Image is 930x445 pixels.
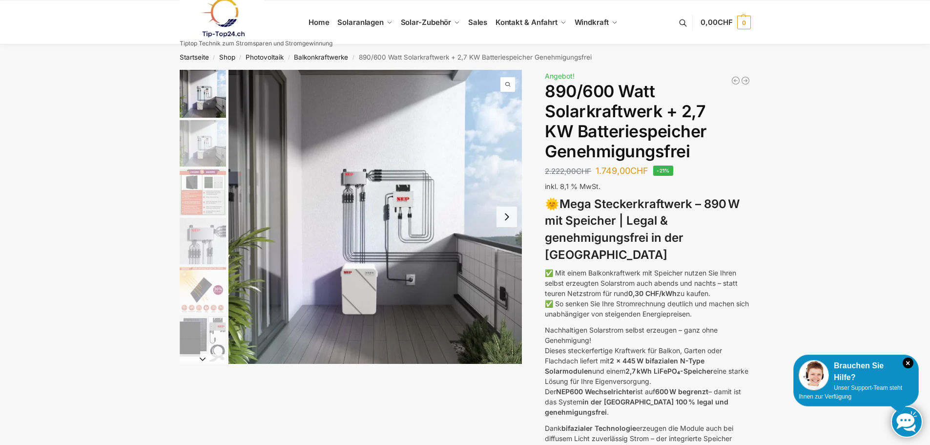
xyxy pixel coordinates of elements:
[235,54,246,62] span: /
[545,167,591,176] bdi: 2.222,00
[545,357,704,375] strong: 2 x 445 W bifazialen N-Type Solarmodulen
[545,72,575,80] span: Angebot!
[177,70,226,119] li: 1 / 12
[180,316,226,362] img: Balkonkraftwerk 860
[180,218,226,264] img: BDS1000
[570,0,621,44] a: Windkraft
[177,216,226,265] li: 4 / 12
[545,196,750,264] h3: 🌞
[228,70,522,364] img: Balkonkraftwerk mit 2,7kw Speicher
[180,120,226,167] img: Balkonkraftwerk mit 2,7kw Speicher
[284,54,294,62] span: /
[545,398,728,416] strong: in der [GEOGRAPHIC_DATA] 100 % legal und genehmigungsfrei
[177,314,226,363] li: 6 / 12
[219,53,235,61] a: Shop
[545,325,750,417] p: Nachhaltigen Solarstrom selbst erzeugen – ganz ohne Genehmigung! Dieses steckerfertige Kraftwerk ...
[246,53,284,61] a: Photovoltaik
[180,53,209,61] a: Startseite
[576,167,591,176] span: CHF
[545,82,750,161] h1: 890/600 Watt Solarkraftwerk + 2,7 KW Batteriespeicher Genehmigungsfrei
[561,424,636,432] strong: bifazialer Technologie
[177,363,226,412] li: 7 / 12
[575,18,609,27] span: Windkraft
[177,168,226,216] li: 3 / 12
[228,70,522,364] li: 1 / 12
[903,358,913,368] i: Schließen
[180,41,332,46] p: Tiptop Technik zum Stromsparen und Stromgewinnung
[701,18,732,27] span: 0,00
[799,360,829,390] img: Customer service
[741,76,750,85] a: Balkonkraftwerk 890 Watt Solarmodulleistung mit 2kW/h Zendure Speicher
[348,54,358,62] span: /
[545,182,600,191] span: inkl. 8,1 % MwSt.
[653,166,673,176] span: -21%
[628,289,677,297] strong: 0,30 CHF/kWh
[162,44,768,70] nav: Breadcrumb
[333,0,396,44] a: Solaranlagen
[180,70,226,118] img: Balkonkraftwerk mit 2,7kw Speicher
[177,265,226,314] li: 5 / 12
[180,267,226,313] img: Bificial 30 % mehr Leistung
[545,197,740,262] strong: Mega Steckerkraftwerk – 890 W mit Speicher | Legal & genehmigungsfrei in der [GEOGRAPHIC_DATA]
[799,360,913,383] div: Brauchen Sie Hilfe?
[464,0,491,44] a: Sales
[799,384,902,400] span: Unser Support-Team steht Ihnen zur Verfügung
[556,387,636,396] strong: NEP600 Wechselrichter
[701,8,750,37] a: 0,00CHF 0
[468,18,488,27] span: Sales
[180,169,226,215] img: Bificial im Vergleich zu billig Modulen
[180,354,226,364] button: Next slide
[496,18,558,27] span: Kontakt & Anfahrt
[177,119,226,168] li: 2 / 12
[630,166,648,176] span: CHF
[496,207,517,227] button: Next slide
[396,0,464,44] a: Solar-Zubehör
[209,54,219,62] span: /
[401,18,452,27] span: Solar-Zubehör
[737,16,751,29] span: 0
[294,53,348,61] a: Balkonkraftwerke
[731,76,741,85] a: Balkonkraftwerk 600/810 Watt Fullblack
[337,18,384,27] span: Solaranlagen
[596,166,648,176] bdi: 1.749,00
[655,387,708,396] strong: 600 W begrenzt
[718,18,733,27] span: CHF
[545,268,750,319] p: ✅ Mit einem Balkonkraftwerk mit Speicher nutzen Sie Ihren selbst erzeugten Solarstrom auch abends...
[625,367,713,375] strong: 2,7 kWh LiFePO₄-Speicher
[228,70,522,364] a: Steckerkraftwerk mit 2,7kwh-SpeicherBalkonkraftwerk mit 27kw Speicher
[491,0,570,44] a: Kontakt & Anfahrt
